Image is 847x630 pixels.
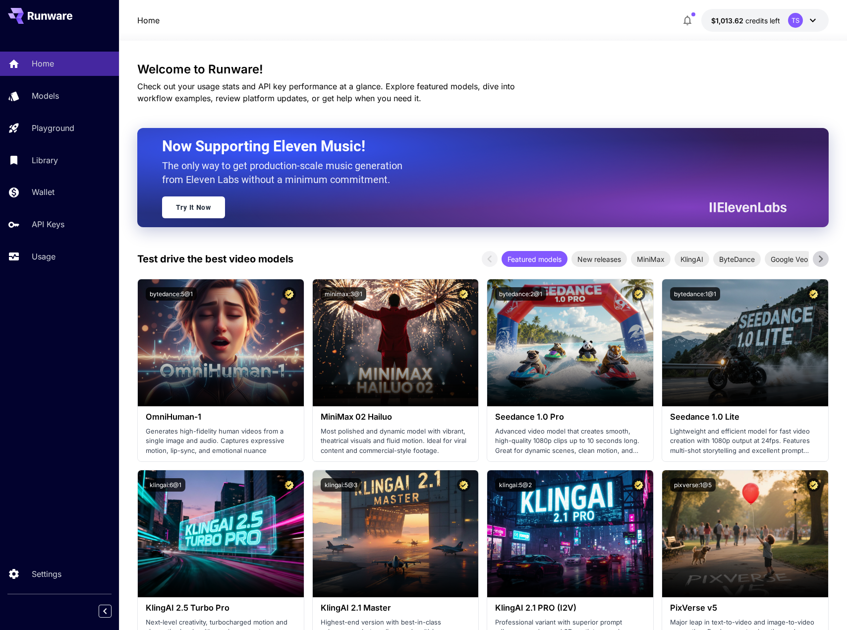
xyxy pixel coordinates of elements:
[457,287,470,301] button: Certified Model – Vetted for best performance and includes a commercial license.
[670,412,820,422] h3: Seedance 1.0 Lite
[321,412,471,422] h3: MiniMax 02 Hailuo
[321,287,366,301] button: minimax:3@1
[146,603,296,613] h3: KlingAI 2.5 Turbo Pro
[495,603,645,613] h3: KlingAI 2.1 PRO (I2V)
[32,568,61,580] p: Settings
[571,254,627,264] span: New releases
[662,470,828,597] img: alt
[138,470,304,597] img: alt
[99,605,112,618] button: Collapse sidebar
[670,287,720,301] button: bytedance:1@1
[32,154,58,166] p: Library
[32,186,55,198] p: Wallet
[457,478,470,492] button: Certified Model – Vetted for best performance and includes a commercial license.
[765,254,814,264] span: Google Veo
[32,90,59,102] p: Models
[313,279,479,406] img: alt
[807,478,820,492] button: Certified Model – Vetted for best performance and includes a commercial license.
[487,470,653,597] img: alt
[711,15,780,26] div: $1,013.62155
[670,427,820,456] p: Lightweight and efficient model for fast video creation with 1080p output at 24fps. Features mult...
[670,603,820,613] h3: PixVerse v5
[32,58,54,69] p: Home
[701,9,829,32] button: $1,013.62155TS
[137,14,160,26] a: Home
[146,412,296,422] h3: OmniHuman‑1
[32,251,56,262] p: Usage
[675,254,709,264] span: KlingAI
[631,251,671,267] div: MiniMax
[137,63,829,76] h3: Welcome to Runware!
[670,478,716,492] button: pixverse:1@5
[745,16,780,25] span: credits left
[321,427,471,456] p: Most polished and dynamic model with vibrant, theatrical visuals and fluid motion. Ideal for vira...
[631,254,671,264] span: MiniMax
[106,602,119,620] div: Collapse sidebar
[495,287,546,301] button: bytedance:2@1
[502,251,567,267] div: Featured models
[146,478,185,492] button: klingai:6@1
[807,287,820,301] button: Certified Model – Vetted for best performance and includes a commercial license.
[137,81,515,103] span: Check out your usage stats and API key performance at a glance. Explore featured models, dive int...
[495,478,536,492] button: klingai:5@2
[162,159,410,187] p: The only way to get production-scale music generation from Eleven Labs without a minimum commitment.
[788,13,803,28] div: TS
[632,287,645,301] button: Certified Model – Vetted for best performance and includes a commercial license.
[502,254,567,264] span: Featured models
[765,251,814,267] div: Google Veo
[662,279,828,406] img: alt
[713,254,761,264] span: ByteDance
[137,252,293,266] p: Test drive the best video models
[162,196,225,218] a: Try It Now
[711,16,745,25] span: $1,013.62
[32,218,64,230] p: API Keys
[162,137,780,156] h2: Now Supporting Eleven Music!
[282,287,296,301] button: Certified Model – Vetted for best performance and includes a commercial license.
[321,478,361,492] button: klingai:5@3
[571,251,627,267] div: New releases
[32,122,74,134] p: Playground
[138,279,304,406] img: alt
[495,427,645,456] p: Advanced video model that creates smooth, high-quality 1080p clips up to 10 seconds long. Great f...
[313,470,479,597] img: alt
[675,251,709,267] div: KlingAI
[282,478,296,492] button: Certified Model – Vetted for best performance and includes a commercial license.
[146,287,197,301] button: bytedance:5@1
[137,14,160,26] nav: breadcrumb
[321,603,471,613] h3: KlingAI 2.1 Master
[495,412,645,422] h3: Seedance 1.0 Pro
[487,279,653,406] img: alt
[146,427,296,456] p: Generates high-fidelity human videos from a single image and audio. Captures expressive motion, l...
[632,478,645,492] button: Certified Model – Vetted for best performance and includes a commercial license.
[713,251,761,267] div: ByteDance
